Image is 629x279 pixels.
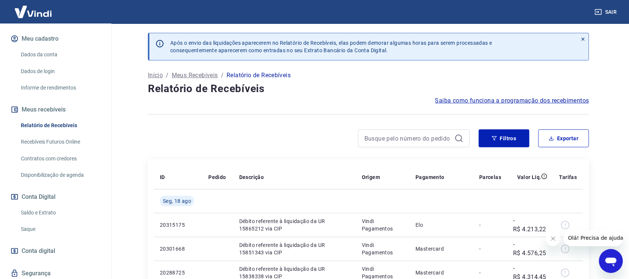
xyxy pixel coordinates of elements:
[239,173,264,181] p: Descrição
[513,240,548,258] p: -R$ 4.576,25
[517,173,541,181] p: Valor Líq.
[208,173,226,181] p: Pedido
[599,249,623,273] iframe: Botão para abrir a janela de mensagens
[166,71,168,80] p: /
[160,173,165,181] p: ID
[148,81,589,96] h4: Relatório de Recebíveis
[172,71,218,80] a: Meus Recebíveis
[18,134,102,150] a: Recebíveis Futuros Online
[18,151,102,166] a: Contratos com credores
[163,197,191,205] span: Seg, 18 ago
[479,129,530,147] button: Filtros
[18,64,102,79] a: Dados de login
[415,245,467,253] p: Mastercard
[9,101,102,118] button: Meus recebíveis
[479,269,501,276] p: -
[9,243,102,259] a: Conta digital
[9,189,102,205] button: Conta Digital
[18,222,102,237] a: Saque
[18,47,102,62] a: Dados da conta
[593,5,620,19] button: Sair
[18,80,102,95] a: Informe de rendimentos
[513,216,548,234] p: -R$ 4.213,22
[538,129,589,147] button: Exportar
[362,217,404,232] p: Vindi Pagamentos
[148,71,163,80] a: Início
[160,221,196,229] p: 20315175
[415,269,467,276] p: Mastercard
[435,96,589,105] a: Saiba como funciona a programação dos recebimentos
[22,246,55,256] span: Conta digital
[18,205,102,220] a: Saldo e Extrato
[170,39,492,54] p: Após o envio das liquidações aparecerem no Relatório de Recebíveis, elas podem demorar algumas ho...
[564,230,623,246] iframe: Mensagem da empresa
[546,231,561,246] iframe: Fechar mensagem
[239,217,350,232] p: Débito referente à liquidação da UR 15865212 via CIP
[9,0,57,23] img: Vindi
[221,71,224,80] p: /
[415,173,445,181] p: Pagamento
[364,133,452,144] input: Busque pelo número do pedido
[9,31,102,47] button: Meu cadastro
[559,173,577,181] p: Tarifas
[479,173,501,181] p: Parcelas
[362,241,404,256] p: Vindi Pagamentos
[479,245,501,253] p: -
[160,269,196,276] p: 20288725
[479,221,501,229] p: -
[160,245,196,253] p: 20301668
[415,221,467,229] p: Elo
[4,5,63,11] span: Olá! Precisa de ajuda?
[18,167,102,183] a: Disponibilização de agenda
[362,173,380,181] p: Origem
[227,71,291,80] p: Relatório de Recebíveis
[239,241,350,256] p: Débito referente à liquidação da UR 15851343 via CIP
[18,118,102,133] a: Relatório de Recebíveis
